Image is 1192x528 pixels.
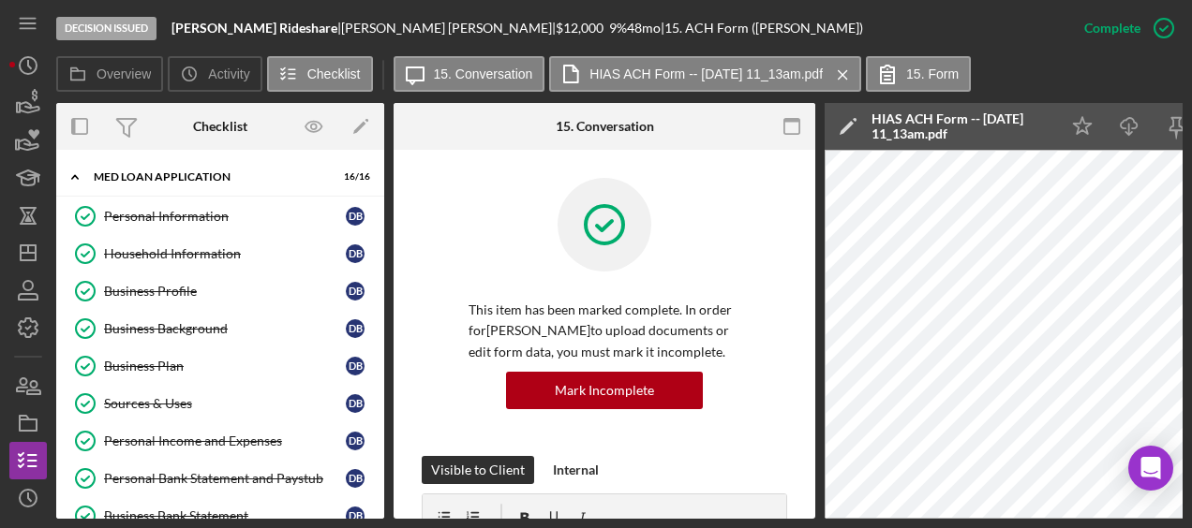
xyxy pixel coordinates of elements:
button: 15. Form [866,56,971,92]
div: Decision Issued [56,17,156,40]
p: This item has been marked complete. In order for [PERSON_NAME] to upload documents or edit form d... [469,300,740,362]
button: 15. Conversation [394,56,545,92]
a: Household InformationDB [66,235,375,272]
div: Personal Income and Expenses [104,433,346,448]
button: Activity [168,56,261,92]
a: Personal Income and ExpensesDB [66,422,375,460]
div: Checklist [193,119,247,134]
div: D B [346,207,365,226]
button: Visible to Client [422,456,534,484]
div: Open Intercom Messenger [1128,446,1173,491]
div: HIAS ACH Form -- [DATE] 11_13am.pdf [872,111,1050,141]
label: HIAS ACH Form -- [DATE] 11_13am.pdf [589,66,823,81]
div: Mark Incomplete [555,372,654,409]
button: HIAS ACH Form -- [DATE] 11_13am.pdf [549,56,861,92]
label: 15. Form [906,66,959,81]
div: 9 % [609,21,627,36]
b: [PERSON_NAME] Rideshare [171,20,337,36]
div: D B [346,432,365,450]
div: D B [346,506,365,525]
label: 15. Conversation [434,66,533,81]
button: Checklist [267,56,373,92]
button: Internal [544,456,608,484]
div: 48 mo [627,21,661,36]
div: Business Background [104,321,346,336]
div: D B [346,244,365,263]
div: Personal Information [104,209,346,224]
a: Business BackgroundDB [66,310,375,347]
div: Business Plan [104,359,346,374]
a: Sources & UsesDB [66,385,375,422]
button: Complete [1065,9,1183,47]
a: Personal InformationDB [66,198,375,235]
a: Business PlanDB [66,347,375,385]
div: | 15. ACH Form ([PERSON_NAME]) [661,21,863,36]
label: Activity [208,66,249,81]
label: Checklist [307,66,361,81]
div: D B [346,469,365,488]
div: 15. Conversation [556,119,654,134]
a: Business ProfileDB [66,272,375,310]
div: Business Bank Statement [104,508,346,523]
div: D B [346,357,365,375]
div: 16 / 16 [336,171,370,183]
div: $12,000 [556,21,609,36]
div: D B [346,394,365,413]
label: Overview [97,66,151,81]
div: Internal [553,456,599,484]
div: Visible to Client [431,456,525,484]
button: Mark Incomplete [506,372,703,409]
a: Personal Bank Statement and PaystubDB [66,460,375,497]
div: Complete [1084,9,1140,47]
div: D B [346,319,365,338]
div: [PERSON_NAME] [PERSON_NAME] | [341,21,556,36]
div: Business Profile [104,284,346,299]
div: D B [346,282,365,301]
div: MED Loan Application [94,171,323,183]
div: Personal Bank Statement and Paystub [104,471,346,486]
button: Overview [56,56,163,92]
div: Household Information [104,246,346,261]
div: Sources & Uses [104,396,346,411]
div: | [171,21,341,36]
